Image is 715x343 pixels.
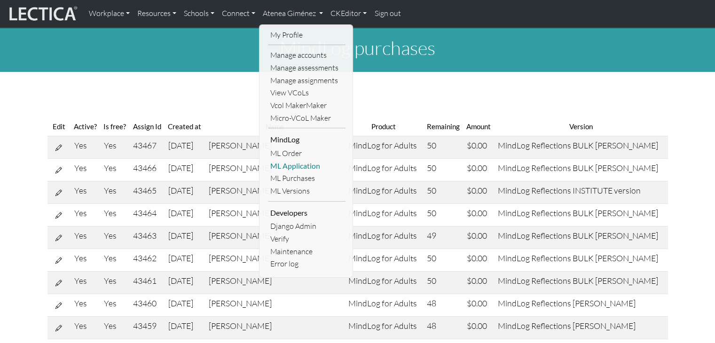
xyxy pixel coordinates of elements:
[427,320,436,331] span: 48
[427,140,436,150] span: 50
[268,112,346,125] a: Micro-VCoL Maker
[165,181,205,204] td: [DATE]
[180,4,218,23] a: Schools
[427,230,436,241] span: 49
[74,140,96,151] div: Yes
[463,117,494,136] th: Amount
[129,294,164,317] td: 43460
[205,294,345,317] td: [PERSON_NAME]
[205,317,345,339] td: [PERSON_NAME]
[7,5,78,23] img: lecticalive
[129,159,164,181] td: 43466
[268,49,346,62] a: Manage accounts
[104,320,126,331] div: Yes
[74,230,96,241] div: Yes
[74,298,96,309] div: Yes
[259,4,327,23] a: Atenea Giménez
[427,208,436,218] span: 50
[104,163,126,173] div: Yes
[205,226,345,249] td: [PERSON_NAME]
[100,117,129,136] th: Is free?
[345,159,424,181] td: MindLog for Adults
[205,272,345,294] td: [PERSON_NAME]
[345,249,424,272] td: MindLog for Adults
[467,320,487,331] span: $0.00
[268,160,346,172] a: ML Application
[104,140,126,151] div: Yes
[104,275,126,286] div: Yes
[74,185,96,196] div: Yes
[268,29,346,41] a: My Profile
[165,272,205,294] td: [DATE]
[74,275,96,286] div: Yes
[268,74,346,87] a: Manage assignments
[218,4,259,23] a: Connect
[129,317,164,339] td: 43459
[205,159,345,181] td: [PERSON_NAME]
[268,205,346,220] li: Developers
[129,204,164,226] td: 43464
[129,226,164,249] td: 43463
[165,226,205,249] td: [DATE]
[85,4,134,23] a: Workplace
[268,29,346,270] ul: Atenea Giménez
[498,163,664,173] div: MindLog Reflections BULK [PERSON_NAME]
[427,298,436,308] span: 48
[165,249,205,272] td: [DATE]
[498,298,664,309] div: MindLog Reflections [PERSON_NAME]
[467,208,487,218] span: $0.00
[427,185,436,195] span: 50
[427,275,436,286] span: 50
[268,172,346,185] a: ML Purchases
[71,117,100,136] th: Active?
[104,208,126,218] div: Yes
[205,204,345,226] td: [PERSON_NAME]
[165,317,205,339] td: [DATE]
[498,253,664,264] div: MindLog Reflections BULK [PERSON_NAME]
[370,4,404,23] a: Sign out
[205,181,345,204] td: [PERSON_NAME]
[498,208,664,218] div: MindLog Reflections BULK [PERSON_NAME]
[129,249,164,272] td: 43462
[74,253,96,264] div: Yes
[345,117,424,136] th: Product
[345,181,424,204] td: MindLog for Adults
[345,204,424,226] td: MindLog for Adults
[268,233,346,245] a: Verify
[467,163,487,173] span: $0.00
[268,62,346,74] a: Manage assessments
[205,249,345,272] td: [PERSON_NAME]
[427,253,436,263] span: 50
[467,275,487,286] span: $0.00
[205,117,345,136] th: Name
[345,226,424,249] td: MindLog for Adults
[467,230,487,241] span: $0.00
[467,298,487,308] span: $0.00
[205,136,345,159] td: [PERSON_NAME]
[268,86,346,99] a: View VCoLs
[165,117,205,136] th: Created at
[74,208,96,218] div: Yes
[129,136,164,159] td: 43467
[345,272,424,294] td: MindLog for Adults
[494,117,668,136] th: Version
[165,136,205,159] td: [DATE]
[345,317,424,339] td: MindLog for Adults
[498,275,664,286] div: MindLog Reflections BULK [PERSON_NAME]
[467,185,487,195] span: $0.00
[104,185,126,196] div: Yes
[268,132,346,147] li: MindLog
[268,185,346,197] a: ML Versions
[498,140,664,151] div: MindLog Reflections BULK [PERSON_NAME]
[427,163,436,173] span: 50
[268,257,346,270] a: Error log
[74,320,96,331] div: Yes
[498,185,664,196] div: MindLog Reflections INSTITUTE version
[327,4,370,23] a: CKEditor
[498,320,664,331] div: MindLog Reflections [PERSON_NAME]
[423,117,463,136] th: Remaining
[47,117,71,136] th: Edit
[134,4,180,23] a: Resources
[268,245,346,258] a: Maintenance
[165,294,205,317] td: [DATE]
